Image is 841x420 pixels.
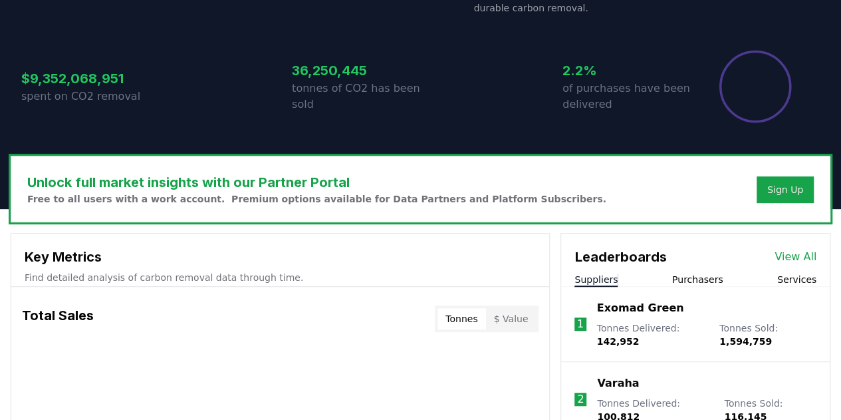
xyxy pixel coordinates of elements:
h3: Unlock full market insights with our Partner Portal [27,172,606,192]
span: 142,952 [597,336,640,347]
a: Sign Up [767,183,803,196]
button: Suppliers [574,273,618,286]
p: Free to all users with a work account. Premium options available for Data Partners and Platform S... [27,192,606,206]
button: Sign Up [757,176,814,203]
div: Percentage of sales delivered [718,49,792,124]
h3: 36,250,445 [292,61,421,81]
h3: 2.2% [562,61,691,81]
h3: Key Metrics [25,247,536,267]
button: Purchasers [672,273,723,286]
p: of purchases have been delivered [562,81,691,112]
h3: $9,352,068,951 [21,69,150,89]
p: tonnes of CO2 has been sold [292,81,421,112]
a: Exomad Green [597,300,684,316]
p: Tonnes Delivered : [597,321,706,348]
button: $ Value [486,308,537,329]
button: Services [777,273,816,286]
p: 1 [577,316,584,332]
a: Varaha [597,375,639,391]
span: 1,594,759 [719,336,772,347]
p: spent on CO2 removal [21,89,150,105]
p: Find detailed analysis of carbon removal data through time. [25,271,536,284]
p: Tonnes Sold : [719,321,816,348]
a: View All [775,249,816,265]
h3: Total Sales [22,306,94,332]
button: Tonnes [437,308,485,329]
h3: Leaderboards [574,247,666,267]
p: 2 [577,391,584,407]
